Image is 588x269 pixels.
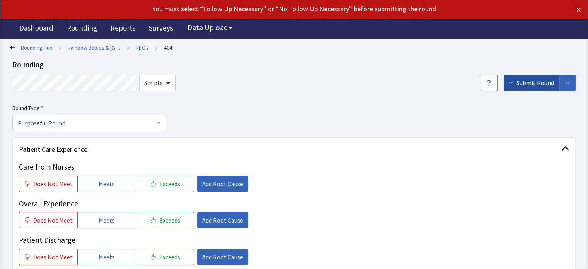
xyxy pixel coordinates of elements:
[139,75,176,91] button: Scripts
[99,179,115,188] span: Meets
[144,78,163,87] span: Scripts
[33,216,73,225] span: Does Not Meet
[105,19,141,39] a: Reports
[99,252,115,262] span: Meets
[12,103,167,113] label: Round Type
[136,44,149,51] a: RBC 7
[197,176,248,192] button: Add Root Cause
[12,59,576,70] div: Rounding
[19,212,77,228] button: Does Not Meet
[127,40,130,55] span: >
[19,235,569,246] p: Patient Discharge
[61,19,103,39] a: Rounding
[202,179,243,188] span: Add Root Cause
[197,249,248,265] button: Add Root Cause
[19,198,569,209] p: Overall Experience
[202,216,243,225] span: Add Root Cause
[77,176,136,192] button: Meets
[16,118,151,127] span: Purposeful Round
[77,212,136,228] button: Meets
[99,216,115,225] span: Meets
[19,249,77,265] button: Does Not Meet
[33,179,73,188] span: Does Not Meet
[136,249,194,265] button: Exceeds
[14,19,59,39] a: Dashboard
[59,40,61,55] span: >
[164,44,172,51] a: 404
[183,21,237,35] button: Data Upload
[68,44,121,51] a: Rainbow Babies & [GEOGRAPHIC_DATA]
[155,40,158,55] span: >
[143,19,179,39] a: Surveys
[19,176,77,192] button: Does Not Meet
[7,3,524,14] div: You must select “Follow Up Necessary” or “No Follow Up Necessary” before submitting the round
[33,252,73,262] span: Does Not Meet
[136,212,194,228] button: Exceeds
[159,252,180,262] span: Exceeds
[504,75,559,91] button: Submit Round
[19,161,569,173] p: Care from Nurses
[21,44,53,51] a: Rounding Hub
[159,179,180,188] span: Exceeds
[202,252,243,262] span: Add Root Cause
[576,3,581,16] button: ×
[197,212,248,228] button: Add Root Cause
[159,216,180,225] span: Exceeds
[136,176,194,192] button: Exceeds
[516,78,554,87] span: Submit Round
[19,144,562,155] span: Patient Care Experience
[77,249,136,265] button: Meets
